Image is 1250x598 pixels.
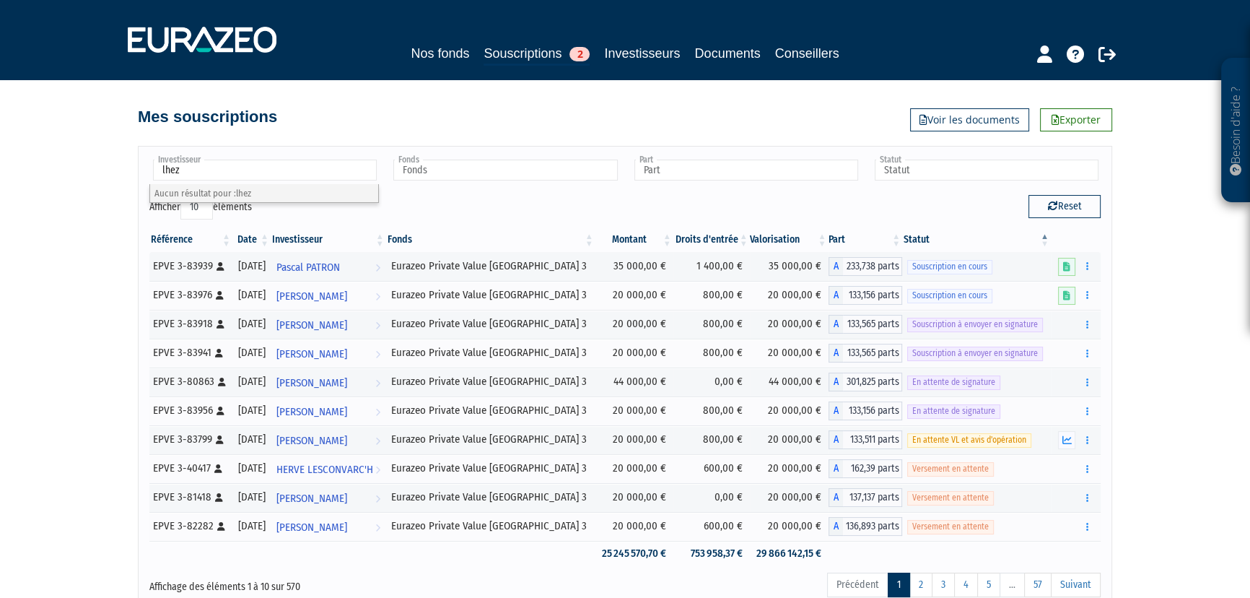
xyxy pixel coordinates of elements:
td: 800,00 € [673,396,750,425]
td: 800,00 € [673,281,750,310]
a: [PERSON_NAME] [271,339,386,368]
div: [DATE] [237,461,266,476]
div: EPVE 3-40417 [153,461,227,476]
i: [Français] Personne physique [217,407,224,415]
img: 1732889491-logotype_eurazeo_blanc_rvb.png [128,27,276,53]
div: EPVE 3-83976 [153,287,227,303]
a: Voir les documents [910,108,1029,131]
th: Valorisation: activer pour trier la colonne par ordre croissant [750,227,829,252]
div: Eurazeo Private Value [GEOGRAPHIC_DATA] 3 [391,316,590,331]
i: [Français] Personne physique [216,435,224,444]
a: [PERSON_NAME] [271,425,386,454]
h4: Mes souscriptions [138,108,277,126]
span: Souscription en cours [907,289,992,303]
a: 1 [888,573,910,597]
div: Eurazeo Private Value [GEOGRAPHIC_DATA] 3 [391,403,590,418]
th: Référence : activer pour trier la colonne par ordre croissant [149,227,232,252]
div: Eurazeo Private Value [GEOGRAPHIC_DATA] 3 [391,287,590,303]
span: En attente de signature [907,376,1000,389]
th: Investisseur: activer pour trier la colonne par ordre croissant [271,227,386,252]
span: 136,893 parts [843,517,903,536]
a: Exporter [1040,108,1112,131]
div: A - Eurazeo Private Value Europe 3 [829,344,903,363]
div: A - Eurazeo Private Value Europe 3 [829,257,903,276]
span: Souscription à envoyer en signature [907,347,1043,360]
a: 3 [932,573,955,597]
div: Eurazeo Private Value [GEOGRAPHIC_DATA] 3 [391,519,590,534]
span: A [829,257,843,276]
td: 20 000,00 € [750,310,829,339]
a: Conseillers [775,43,839,64]
div: EPVE 3-82282 [153,519,227,534]
i: [Français] Personne physique [216,291,224,300]
div: [DATE] [237,287,266,303]
a: [PERSON_NAME] [271,483,386,512]
div: EPVE 3-83918 [153,316,227,331]
span: lhez [236,188,251,199]
span: [PERSON_NAME] [276,341,347,368]
div: [DATE] [237,374,266,389]
span: Versement en attente [907,520,994,534]
i: Voir l'investisseur [375,456,380,483]
td: 20 000,00 € [595,310,673,339]
div: [DATE] [237,403,266,418]
a: Souscriptions2 [484,43,590,66]
a: [PERSON_NAME] [271,396,386,425]
span: A [829,373,843,391]
a: Nos fonds [411,43,469,64]
a: 57 [1024,573,1052,597]
th: Fonds: activer pour trier la colonne par ordre croissant [386,227,595,252]
i: [Français] Personne physique [217,522,225,531]
div: A - Eurazeo Private Value Europe 3 [829,430,903,449]
th: Montant: activer pour trier la colonne par ordre croissant [595,227,673,252]
td: 600,00 € [673,512,750,541]
td: 20 000,00 € [750,281,829,310]
td: 800,00 € [673,310,750,339]
i: [Français] Personne physique [214,464,222,473]
span: A [829,517,843,536]
td: 44 000,00 € [750,368,829,396]
i: Voir l'investisseur [375,312,380,339]
span: 133,565 parts [843,344,903,363]
a: Investisseurs [604,43,680,64]
td: 20 000,00 € [750,425,829,454]
i: Voir l'investisseur [375,514,380,541]
div: EPVE 3-81418 [153,490,227,505]
span: En attente VL et avis d'opération [907,433,1031,447]
select: Afficheréléments [180,195,213,220]
div: A - Eurazeo Private Value Europe 3 [829,402,903,420]
span: [PERSON_NAME] [276,428,347,454]
th: Droits d'entrée: activer pour trier la colonne par ordre croissant [673,227,750,252]
span: 2 [569,47,590,61]
div: Eurazeo Private Value [GEOGRAPHIC_DATA] 3 [391,461,590,476]
span: 162,39 parts [843,459,903,478]
span: A [829,488,843,507]
span: A [829,286,843,305]
i: [Français] Personne physique [218,378,226,386]
div: [DATE] [237,259,266,274]
a: Documents [695,43,761,64]
td: 800,00 € [673,339,750,368]
li: Aucun résultat pour : [150,184,378,202]
div: Affichage des éléments 1 à 10 sur 570 [149,571,533,594]
span: A [829,459,843,478]
a: [PERSON_NAME] [271,368,386,396]
span: En attente de signature [907,404,1000,418]
span: 133,511 parts [843,430,903,449]
div: [DATE] [237,432,266,447]
div: A - Eurazeo Private Value Europe 3 [829,315,903,334]
td: 600,00 € [673,454,750,483]
td: 25 245 570,70 € [595,541,673,566]
div: EPVE 3-83939 [153,259,227,274]
i: Voir l'investisseur [375,428,380,454]
label: Afficher éléments [149,195,252,220]
span: A [829,315,843,334]
td: 20 000,00 € [595,512,673,541]
i: Voir l'investisseur [375,283,380,310]
td: 20 000,00 € [750,454,829,483]
i: [Français] Personne physique [217,262,224,271]
span: Versement en attente [907,462,994,476]
th: Date: activer pour trier la colonne par ordre croissant [232,227,271,252]
span: 133,565 parts [843,315,903,334]
i: Voir l'investisseur [375,254,380,281]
